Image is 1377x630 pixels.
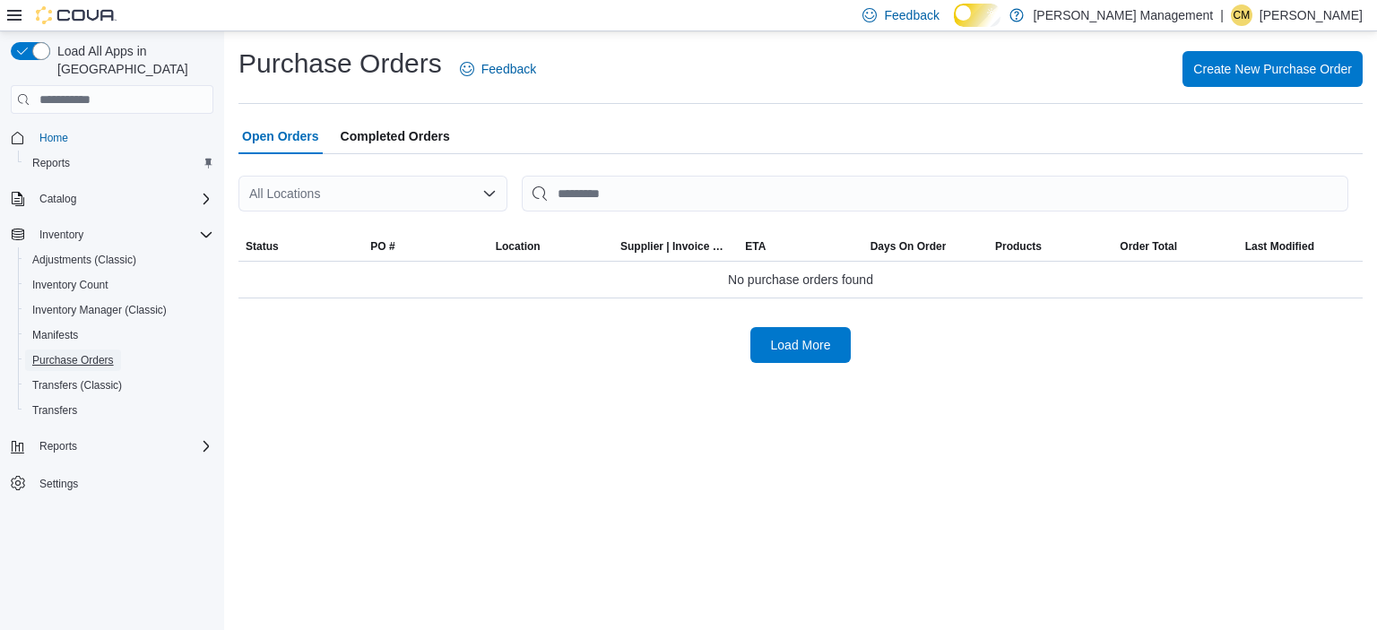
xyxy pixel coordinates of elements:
button: Location [489,232,613,261]
a: Inventory Manager (Classic) [25,299,174,321]
span: Transfers [32,403,77,418]
nav: Complex example [11,117,213,543]
button: Status [238,232,363,261]
span: PO # [370,239,394,254]
p: [PERSON_NAME] [1260,4,1363,26]
button: Products [988,232,1113,261]
span: Reports [32,436,213,457]
button: Catalog [4,186,221,211]
span: Home [32,126,213,149]
button: Last Modified [1238,232,1363,261]
span: Supplier | Invoice Number [620,239,731,254]
a: Purchase Orders [25,350,121,371]
span: Load More [771,336,831,354]
span: Feedback [884,6,939,24]
span: Open Orders [242,118,319,154]
button: Create New Purchase Order [1182,51,1363,87]
span: Inventory Manager (Classic) [32,303,167,317]
span: No purchase orders found [728,269,873,290]
p: [PERSON_NAME] Management [1033,4,1213,26]
button: Reports [4,434,221,459]
span: Create New Purchase Order [1193,60,1352,78]
button: Transfers (Classic) [18,373,221,398]
button: Inventory [4,222,221,247]
a: Manifests [25,324,85,346]
div: Location [496,239,541,254]
button: Home [4,125,221,151]
span: Order Total [1120,239,1177,254]
span: Manifests [25,324,213,346]
span: Completed Orders [341,118,450,154]
span: Dark Mode [954,27,955,28]
span: Manifests [32,328,78,342]
a: Transfers (Classic) [25,375,129,396]
span: Settings [32,471,213,494]
p: | [1220,4,1224,26]
span: Reports [25,152,213,174]
span: ETA [745,239,766,254]
button: PO # [363,232,488,261]
button: Catalog [32,188,83,210]
span: Home [39,131,68,145]
span: Inventory Count [25,274,213,296]
span: Purchase Orders [25,350,213,371]
span: Status [246,239,279,254]
button: Reports [18,151,221,176]
span: Days On Order [870,239,947,254]
span: Load All Apps in [GEOGRAPHIC_DATA] [50,42,213,78]
span: Products [995,239,1042,254]
a: Feedback [453,51,543,87]
span: Adjustments (Classic) [25,249,213,271]
span: Catalog [32,188,213,210]
span: Reports [39,439,77,453]
button: Reports [32,436,84,457]
a: Settings [32,473,85,495]
span: Adjustments (Classic) [32,253,136,267]
span: Feedback [481,60,536,78]
span: Reports [32,156,70,170]
button: Inventory [32,224,91,246]
span: Transfers (Classic) [32,378,122,393]
button: Open list of options [482,186,497,201]
button: Purchase Orders [18,348,221,373]
button: Inventory Manager (Classic) [18,298,221,323]
input: This is a search bar. After typing your query, hit enter to filter the results lower in the page. [522,176,1348,211]
div: Carmen Melendez [1231,4,1252,26]
span: Inventory [32,224,213,246]
button: Transfers [18,398,221,423]
span: Transfers (Classic) [25,375,213,396]
a: Home [32,127,75,149]
span: Purchase Orders [32,353,114,367]
button: Order Total [1113,232,1237,261]
button: Adjustments (Classic) [18,247,221,272]
span: Inventory Manager (Classic) [25,299,213,321]
span: Inventory Count [32,278,108,292]
button: Supplier | Invoice Number [613,232,738,261]
a: Transfers [25,400,84,421]
span: Last Modified [1245,239,1314,254]
input: Dark Mode [954,4,1001,27]
h1: Purchase Orders [238,46,442,82]
button: Load More [750,327,851,363]
img: Cova [36,6,117,24]
button: Settings [4,470,221,496]
span: Inventory [39,228,83,242]
a: Inventory Count [25,274,116,296]
button: Days On Order [863,232,988,261]
button: ETA [738,232,862,261]
span: Catalog [39,192,76,206]
button: Manifests [18,323,221,348]
span: Transfers [25,400,213,421]
span: CM [1234,4,1251,26]
a: Adjustments (Classic) [25,249,143,271]
a: Reports [25,152,77,174]
button: Inventory Count [18,272,221,298]
span: Settings [39,477,78,491]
